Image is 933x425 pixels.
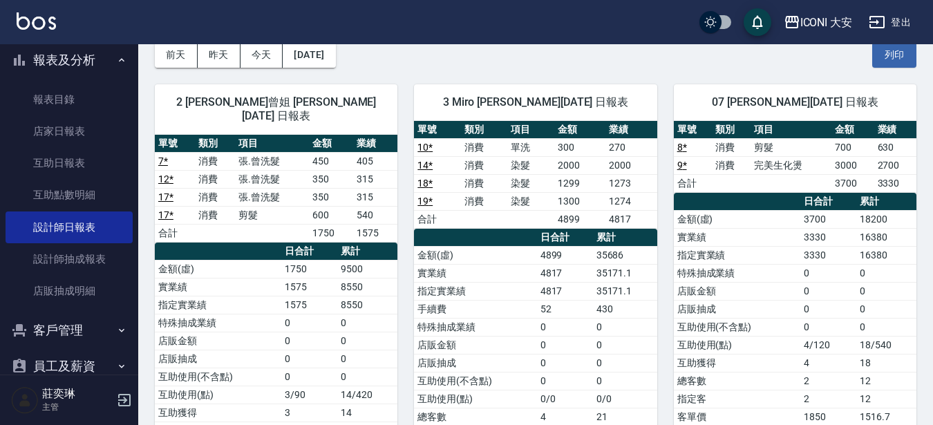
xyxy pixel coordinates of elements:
td: 1575 [281,296,337,314]
a: 店販抽成明細 [6,275,133,307]
td: 2 [800,390,856,408]
td: 4817 [537,264,593,282]
td: 3/90 [281,386,337,404]
td: 430 [593,300,657,318]
td: 合計 [414,210,460,228]
td: 1750 [281,260,337,278]
td: 12 [856,390,916,408]
td: 0 [537,354,593,372]
td: 0 [800,264,856,282]
td: 16380 [856,228,916,246]
img: Logo [17,12,56,30]
td: 18 [856,354,916,372]
td: 3330 [800,246,856,264]
td: 1575 [281,278,337,296]
th: 項目 [507,121,554,139]
td: 0 [593,318,657,336]
button: 前天 [155,42,198,68]
td: 35686 [593,246,657,264]
button: save [744,8,771,36]
td: 染髮 [507,174,554,192]
td: 52 [537,300,593,318]
td: 互助使用(點) [155,386,281,404]
td: 35171.1 [593,264,657,282]
td: 完美生化燙 [751,156,831,174]
td: 16380 [856,246,916,264]
td: 3 [281,404,337,422]
td: 實業績 [414,264,536,282]
td: 總客數 [674,372,800,390]
td: 1274 [605,192,657,210]
td: 特殊抽成業績 [155,314,281,332]
td: 4/120 [800,336,856,354]
td: 0 [856,264,916,282]
td: 互助使用(不含點) [155,368,281,386]
td: 0 [537,318,593,336]
th: 業績 [874,121,916,139]
td: 0 [593,354,657,372]
td: 店販金額 [414,336,536,354]
td: 35171.1 [593,282,657,300]
td: 8550 [337,296,397,314]
td: 特殊抽成業績 [674,264,800,282]
td: 剪髮 [751,138,831,156]
th: 累計 [337,243,397,261]
td: 700 [831,138,874,156]
td: 店販金額 [155,332,281,350]
a: 互助日報表 [6,147,133,179]
td: 互助使用(點) [674,336,800,354]
td: 1300 [554,192,605,210]
td: 4817 [605,210,657,228]
td: 特殊抽成業績 [414,318,536,336]
td: 3000 [831,156,874,174]
td: 剪髮 [235,206,309,224]
td: 630 [874,138,916,156]
th: 類別 [461,121,507,139]
td: 消費 [461,192,507,210]
td: 張.曾洗髮 [235,188,309,206]
td: 1575 [353,224,397,242]
span: 2 [PERSON_NAME]曾姐 [PERSON_NAME] [DATE] 日報表 [171,95,381,123]
button: 今天 [241,42,283,68]
table: a dense table [674,121,916,193]
h5: 莊奕琳 [42,387,113,401]
td: 4899 [554,210,605,228]
td: 600 [309,206,353,224]
td: 315 [353,188,397,206]
td: 270 [605,138,657,156]
td: 2700 [874,156,916,174]
th: 類別 [195,135,235,153]
td: 0 [281,368,337,386]
td: 單洗 [507,138,554,156]
a: 設計師日報表 [6,211,133,243]
td: 405 [353,152,397,170]
td: 指定客 [674,390,800,408]
td: 12 [856,372,916,390]
td: 消費 [461,174,507,192]
td: 0 [800,318,856,336]
td: 3700 [831,174,874,192]
td: 染髮 [507,192,554,210]
td: 金額(虛) [674,210,800,228]
td: 互助使用(不含點) [674,318,800,336]
th: 單號 [414,121,460,139]
td: 0 [337,350,397,368]
th: 業績 [353,135,397,153]
td: 互助獲得 [674,354,800,372]
td: 9500 [337,260,397,278]
td: 互助獲得 [155,404,281,422]
td: 消費 [712,138,751,156]
td: 0 [337,368,397,386]
td: 0 [537,372,593,390]
td: 0 [281,332,337,350]
td: 實業績 [674,228,800,246]
td: 1299 [554,174,605,192]
th: 單號 [674,121,713,139]
td: 8550 [337,278,397,296]
a: 互助點數明細 [6,179,133,211]
td: 互助使用(不含點) [414,372,536,390]
button: 列印 [872,42,916,68]
td: 0 [856,282,916,300]
button: [DATE] [283,42,335,68]
button: 昨天 [198,42,241,68]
